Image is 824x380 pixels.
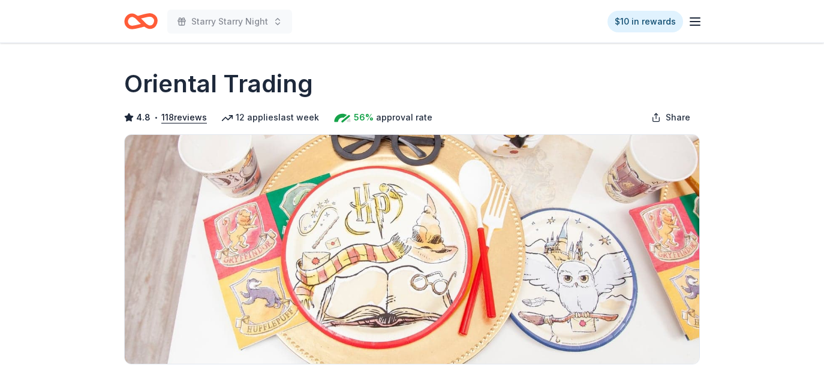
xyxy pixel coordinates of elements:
button: Starry Starry Night [167,10,292,34]
div: 12 applies last week [221,110,319,125]
span: 56% [354,110,374,125]
img: Image for Oriental Trading [125,135,699,364]
span: Starry Starry Night [191,14,268,29]
a: Home [124,7,158,35]
button: 118reviews [161,110,207,125]
span: approval rate [376,110,432,125]
a: $10 in rewards [608,11,683,32]
h1: Oriental Trading [124,67,313,101]
span: • [154,113,158,122]
button: Share [642,105,700,129]
span: 4.8 [136,110,151,125]
span: Share [666,110,690,125]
